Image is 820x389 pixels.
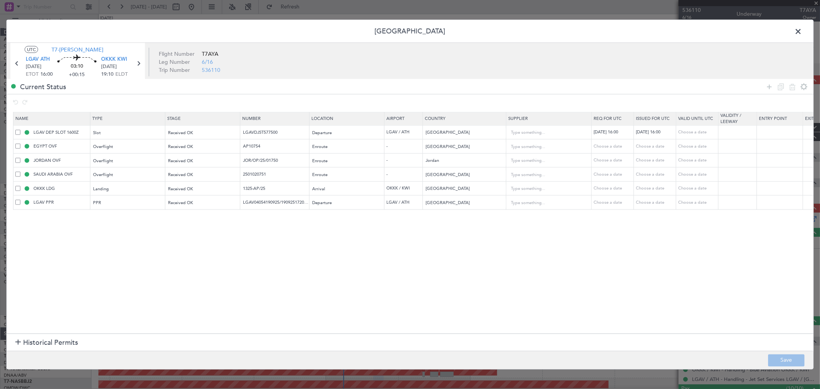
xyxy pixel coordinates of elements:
[678,199,718,206] div: Choose a date
[678,116,713,121] span: Valid Until Utc
[678,129,718,136] div: Choose a date
[7,20,813,43] header: [GEOGRAPHIC_DATA]
[678,171,718,178] div: Choose a date
[678,185,718,192] div: Choose a date
[678,157,718,164] div: Choose a date
[678,143,718,150] div: Choose a date
[720,112,741,125] span: Validity / Leeway
[759,116,787,121] span: Entry Point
